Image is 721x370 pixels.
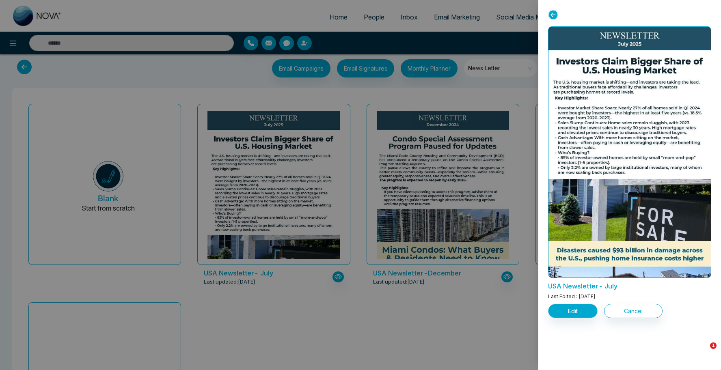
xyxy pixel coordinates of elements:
[548,304,598,318] button: Edit
[548,293,596,299] span: Last Edited : [DATE]
[693,342,713,362] iframe: Intercom live chat
[710,342,717,349] span: 1
[548,278,711,291] p: USA Newsletter- July
[604,304,663,318] button: Cancel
